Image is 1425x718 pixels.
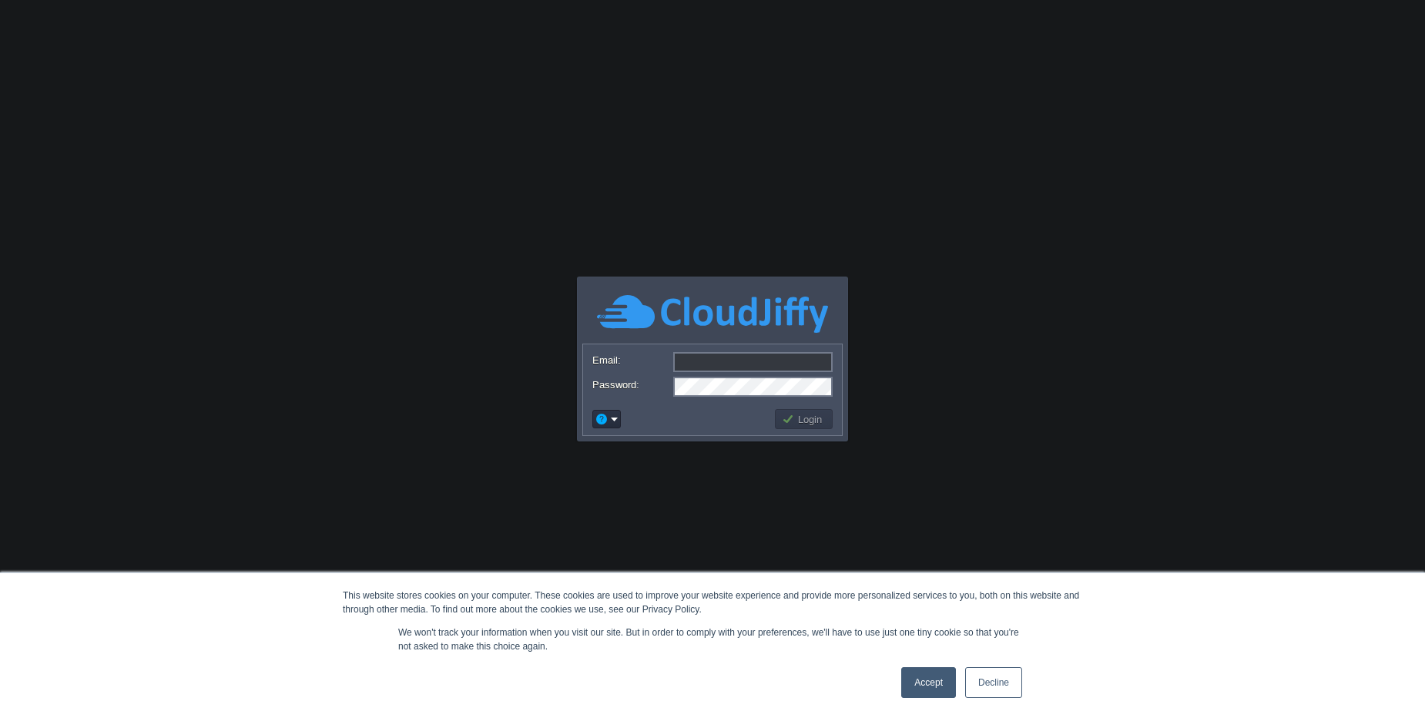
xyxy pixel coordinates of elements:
button: Login [782,412,826,426]
img: CloudJiffy [597,293,828,335]
label: Email: [592,352,672,368]
a: Accept [901,667,956,698]
label: Password: [592,377,672,393]
a: Decline [965,667,1022,698]
div: This website stores cookies on your computer. These cookies are used to improve your website expe... [343,589,1082,616]
p: We won't track your information when you visit our site. But in order to comply with your prefere... [398,626,1027,653]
